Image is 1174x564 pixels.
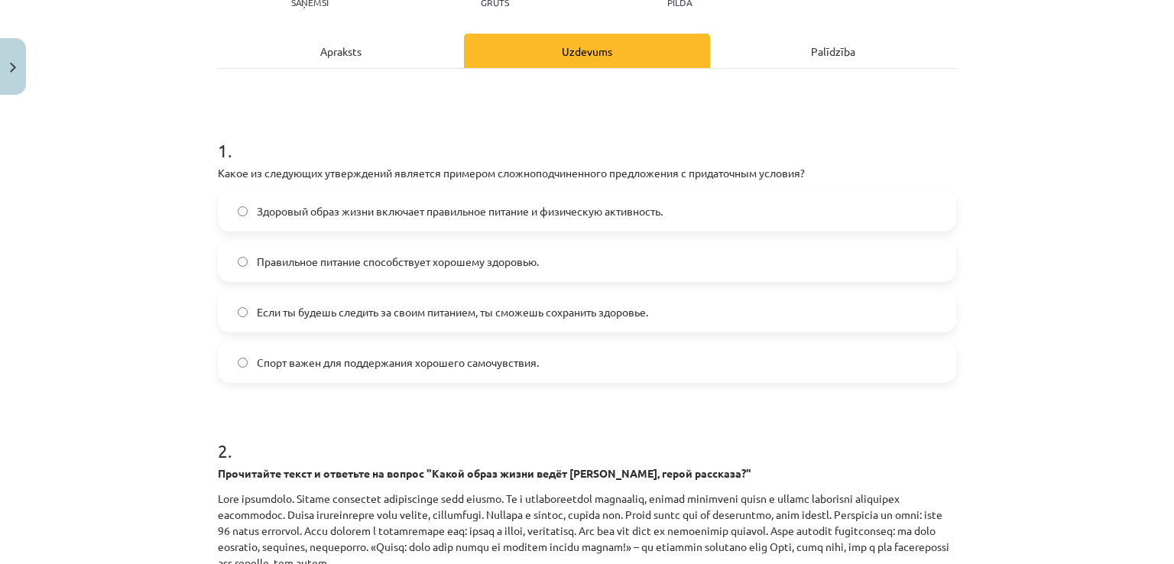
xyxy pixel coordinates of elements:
img: icon-close-lesson-0947bae3869378f0d4975bcd49f059093ad1ed9edebbc8119c70593378902aed.svg [10,63,16,73]
div: Uzdevums [464,34,710,68]
input: Здоровый образ жизни включает правильное питание и физическую активность. [238,206,248,216]
span: Правильное питание способствует хорошему здоровью. [257,254,539,270]
span: Спорт важен для поддержания хорошего самочувствия. [257,355,539,371]
span: Если ты будешь следить за своим питанием, ты сможешь сохранить здоровье. [257,304,648,320]
div: Palīdzība [710,34,956,68]
input: Спорт важен для поддержания хорошего самочувствия. [238,358,248,368]
input: Если ты будешь следить за своим питанием, ты сможешь сохранить здоровье. [238,307,248,317]
p: Какое из следующих утверждений является примером сложноподчиненного предложения с придаточным усл... [218,165,956,181]
strong: Прочитайте текст и ответьте на вопрос "Какой образ жизни ведёт [PERSON_NAME], герой рассказа?" [218,466,751,480]
input: Правильное питание способствует хорошему здоровью. [238,257,248,267]
div: Apraksts [218,34,464,68]
h1: 1 . [218,113,956,160]
span: Здоровый образ жизни включает правильное питание и физическую активность. [257,203,663,219]
h1: 2 . [218,413,956,461]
